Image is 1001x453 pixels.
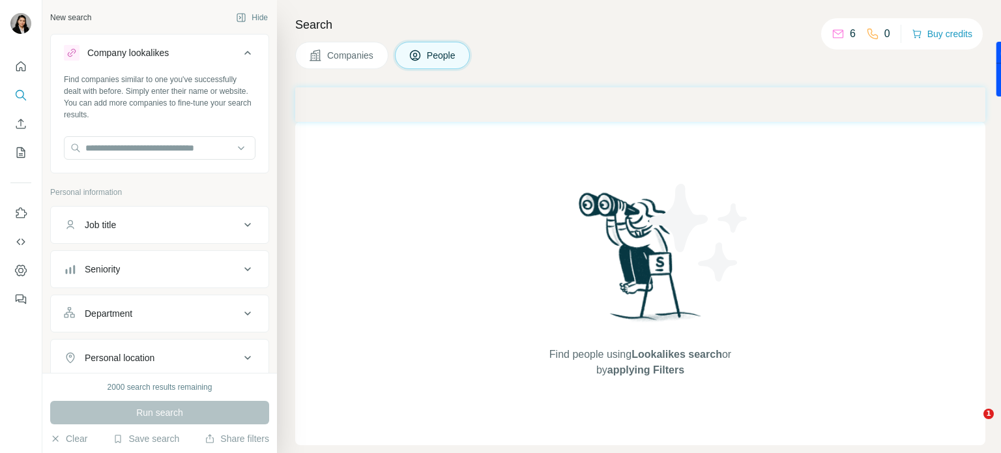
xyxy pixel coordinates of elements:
button: Feedback [10,287,31,311]
p: Personal information [50,186,269,198]
span: Companies [327,49,375,62]
button: Enrich CSV [10,112,31,136]
button: My lists [10,141,31,164]
button: Buy credits [912,25,972,43]
button: Company lookalikes [51,37,268,74]
button: Clear [50,432,87,445]
button: Department [51,298,268,329]
p: 0 [884,26,890,42]
div: Find companies similar to one you've successfully dealt with before. Simply enter their name or w... [64,74,255,121]
button: Use Surfe API [10,230,31,254]
div: Seniority [85,263,120,276]
button: Share filters [205,432,269,445]
span: 1 [983,409,994,419]
button: Seniority [51,254,268,285]
button: Use Surfe on LinkedIn [10,201,31,225]
span: People [427,49,457,62]
button: Job title [51,209,268,241]
div: Company lookalikes [87,46,169,59]
span: applying Filters [607,364,684,375]
iframe: Banner [295,87,985,122]
h4: Search [295,16,985,34]
img: Avatar [10,13,31,34]
button: Dashboard [10,259,31,282]
div: Personal location [85,351,154,364]
span: Find people using or by [536,347,744,378]
button: Search [10,83,31,107]
button: Save search [113,432,179,445]
span: Lookalikes search [631,349,722,360]
button: Quick start [10,55,31,78]
iframe: Intercom live chat [957,409,988,440]
div: New search [50,12,91,23]
div: Job title [85,218,116,231]
p: 6 [850,26,856,42]
button: Hide [227,8,277,27]
button: Personal location [51,342,268,373]
img: Surfe Illustration - Stars [641,174,758,291]
div: 2000 search results remaining [108,381,212,393]
div: Department [85,307,132,320]
img: Surfe Illustration - Woman searching with binoculars [573,189,708,334]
